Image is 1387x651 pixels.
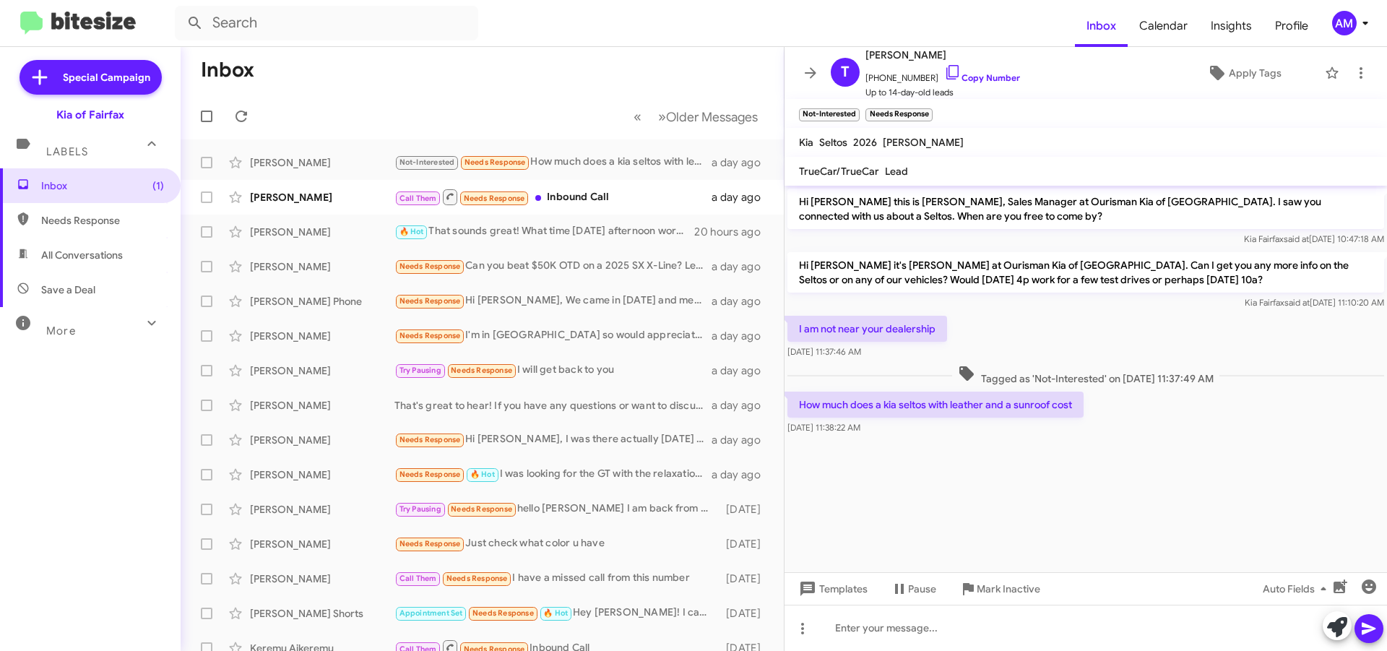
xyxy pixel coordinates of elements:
[394,501,719,517] div: hello [PERSON_NAME] I am back from my trip. thank you for your patience I am interested in the [P...
[399,574,437,583] span: Call Them
[799,165,879,178] span: TrueCar/TrueCar
[634,108,641,126] span: «
[250,502,394,517] div: [PERSON_NAME]
[719,572,772,586] div: [DATE]
[712,398,772,413] div: a day ago
[1332,11,1357,35] div: AM
[250,190,394,204] div: [PERSON_NAME]
[201,59,254,82] h1: Inbox
[399,158,455,167] span: Not-Interested
[394,188,712,206] div: Inbound Call
[799,108,860,121] small: Not-Interested
[394,570,719,587] div: I have a missed call from this number
[250,537,394,551] div: [PERSON_NAME]
[1199,5,1263,47] a: Insights
[472,608,534,618] span: Needs Response
[394,466,712,483] div: I was looking for the GT with the relaxation package, but the payments is way too high for my liking
[394,605,719,621] div: Hey [PERSON_NAME]! I can stop by in a few minutes, after my meeting.
[712,363,772,378] div: a day ago
[250,294,394,309] div: [PERSON_NAME] Phone
[399,435,461,444] span: Needs Response
[865,108,932,121] small: Needs Response
[399,331,461,340] span: Needs Response
[787,189,1384,229] p: Hi [PERSON_NAME] this is [PERSON_NAME], Sales Manager at Ourisman Kia of [GEOGRAPHIC_DATA]. I saw...
[712,294,772,309] div: a day ago
[865,46,1020,64] span: [PERSON_NAME]
[465,158,526,167] span: Needs Response
[1284,297,1310,308] span: said at
[952,365,1219,386] span: Tagged as 'Not-Interested' on [DATE] 11:37:49 AM
[250,363,394,378] div: [PERSON_NAME]
[394,258,712,275] div: Can you beat $50K OTD on a 2025 SX X-Line? Let me know asap. Thx
[712,155,772,170] div: a day ago
[785,576,879,602] button: Templates
[885,165,908,178] span: Lead
[666,109,758,125] span: Older Messages
[977,576,1040,602] span: Mark Inactive
[658,108,666,126] span: »
[694,225,772,239] div: 20 hours ago
[1284,233,1309,244] span: said at
[63,70,150,85] span: Special Campaign
[944,72,1020,83] a: Copy Number
[394,327,712,344] div: I'm in [GEOGRAPHIC_DATA] so would appreciate virtual.
[250,329,394,343] div: [PERSON_NAME]
[625,102,650,132] button: Previous
[41,248,123,262] span: All Conversations
[1229,60,1282,86] span: Apply Tags
[394,362,712,379] div: I will get back to you
[712,467,772,482] div: a day ago
[787,252,1384,293] p: Hi [PERSON_NAME] it's [PERSON_NAME] at Ourisman Kia of [GEOGRAPHIC_DATA]. Can I get you any more ...
[250,398,394,413] div: [PERSON_NAME]
[399,227,424,236] span: 🔥 Hot
[250,225,394,239] div: [PERSON_NAME]
[1244,233,1384,244] span: Kia Fairfax [DATE] 10:47:18 AM
[796,576,868,602] span: Templates
[712,329,772,343] div: a day ago
[1075,5,1128,47] a: Inbox
[464,194,525,203] span: Needs Response
[1128,5,1199,47] a: Calendar
[948,576,1052,602] button: Mark Inactive
[799,136,813,149] span: Kia
[908,576,936,602] span: Pause
[394,293,712,309] div: Hi [PERSON_NAME], We came in [DATE] and met with [PERSON_NAME]. He showed us a green Niro SX Tour...
[879,576,948,602] button: Pause
[41,178,164,193] span: Inbox
[451,366,512,375] span: Needs Response
[1263,576,1332,602] span: Auto Fields
[719,537,772,551] div: [DATE]
[399,194,437,203] span: Call Them
[649,102,766,132] button: Next
[394,154,712,171] div: How much does a kia seltos with leather and a sunroof cost
[719,502,772,517] div: [DATE]
[1320,11,1371,35] button: AM
[712,190,772,204] div: a day ago
[394,223,694,240] div: That sounds great! What time [DATE] afternoon works best for you? We look forward to seeing you!
[1263,5,1320,47] a: Profile
[152,178,164,193] span: (1)
[470,470,495,479] span: 🔥 Hot
[399,504,441,514] span: Try Pausing
[250,572,394,586] div: [PERSON_NAME]
[451,504,512,514] span: Needs Response
[712,433,772,447] div: a day ago
[41,283,95,297] span: Save a Deal
[175,6,478,40] input: Search
[841,61,850,84] span: T
[865,85,1020,100] span: Up to 14-day-old leads
[543,608,568,618] span: 🔥 Hot
[250,155,394,170] div: [PERSON_NAME]
[787,392,1084,418] p: How much does a kia seltos with leather and a sunroof cost
[819,136,847,149] span: Seltos
[865,64,1020,85] span: [PHONE_NUMBER]
[20,60,162,95] a: Special Campaign
[1245,297,1384,308] span: Kia Fairfax [DATE] 11:10:20 AM
[853,136,877,149] span: 2026
[712,259,772,274] div: a day ago
[394,431,712,448] div: Hi [PERSON_NAME], I was there actually [DATE] looked at the car like the car or concerned about t...
[787,346,861,357] span: [DATE] 11:37:46 AM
